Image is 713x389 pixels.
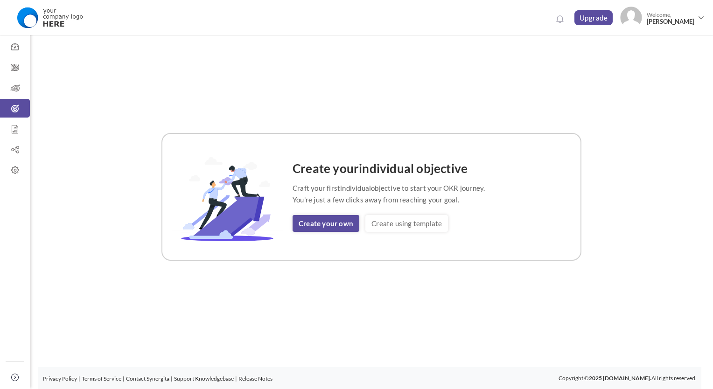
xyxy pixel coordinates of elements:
span: individual objective [359,161,468,176]
h4: Create your [293,162,485,175]
b: 2025 [DOMAIN_NAME]. [589,375,651,382]
img: Photo [620,7,642,28]
a: Privacy Policy [43,375,77,382]
li: | [171,374,173,383]
li: | [123,374,125,383]
a: Release Notes [238,375,273,382]
a: Notifications [552,12,567,27]
li: | [235,374,237,383]
a: Upgrade [574,10,613,25]
p: Copyright © All rights reserved. [559,374,697,383]
span: individual [340,184,371,192]
a: Terms of Service [82,375,121,382]
a: Contact Synergita [126,375,169,382]
a: Photo Welcome,[PERSON_NAME] [616,3,708,30]
img: Logo [11,6,89,29]
span: Welcome, [642,7,697,30]
a: Create using template [365,215,448,232]
li: | [78,374,80,383]
span: [PERSON_NAME] [647,18,694,25]
p: Craft your first objective to start your OKR journey. You're just a few clicks away from reaching... [293,182,485,206]
img: OKR-Template-Image.svg [172,153,283,241]
a: Support Knowledgebase [174,375,234,382]
a: Create your own [293,215,359,232]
